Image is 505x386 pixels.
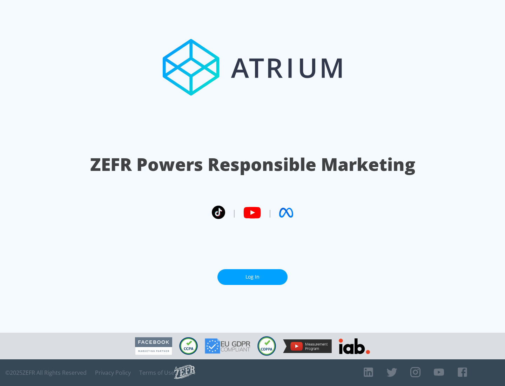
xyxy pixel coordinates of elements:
span: © 2025 ZEFR All Rights Reserved [5,369,87,376]
img: Facebook Marketing Partner [135,337,172,355]
img: YouTube Measurement Program [283,339,332,353]
img: CCPA Compliant [179,337,198,355]
a: Log In [217,269,288,285]
a: Privacy Policy [95,369,131,376]
img: IAB [339,338,370,354]
img: COPPA Compliant [257,336,276,356]
h1: ZEFR Powers Responsible Marketing [90,152,415,177]
img: GDPR Compliant [205,338,250,354]
span: | [268,207,272,218]
a: Terms of Use [139,369,174,376]
span: | [232,207,236,218]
